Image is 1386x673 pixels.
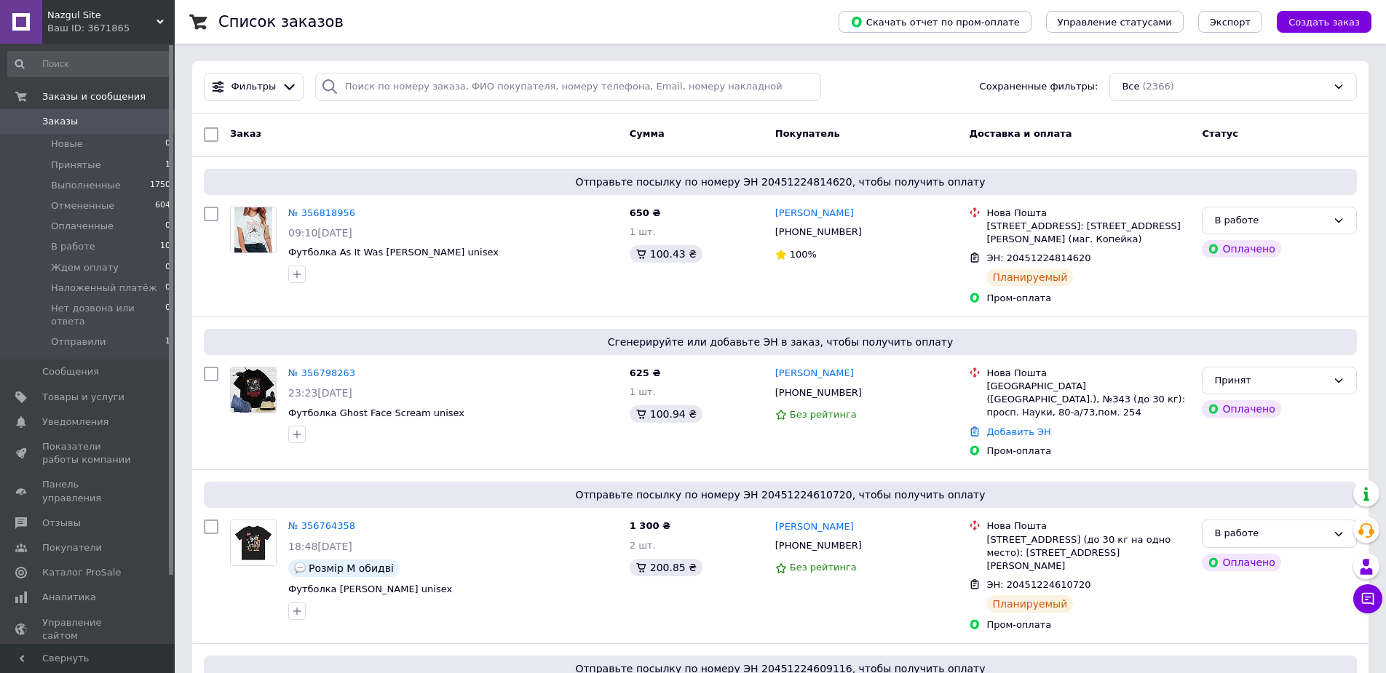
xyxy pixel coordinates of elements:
[42,440,135,466] span: Показатели работы компании
[51,282,157,295] span: Наложенный платёж
[775,128,840,139] span: Покупатель
[772,383,865,402] div: [PHONE_NUMBER]
[42,415,108,429] span: Уведомления
[150,179,170,192] span: 1750
[51,335,106,349] span: Отправили
[42,517,81,530] span: Отзывы
[790,249,817,260] span: 100%
[986,220,1190,246] div: [STREET_ADDRESS]: [STREET_ADDRESS][PERSON_NAME] (маг. Копейка)
[51,240,95,253] span: В работе
[630,128,665,139] span: Сумма
[630,207,661,218] span: 650 ₴
[288,541,352,552] span: 18:48[DATE]
[288,520,355,531] a: № 356764358
[630,405,702,423] div: 100.94 ₴
[1143,81,1174,92] span: (2366)
[1202,554,1280,571] div: Оплачено
[51,261,119,274] span: Ждем оплату
[42,115,78,128] span: Заказы
[630,559,702,576] div: 200.85 ₴
[1202,128,1238,139] span: Статус
[230,207,277,253] a: Фото товару
[165,138,170,151] span: 0
[775,520,854,534] a: [PERSON_NAME]
[1046,11,1184,33] button: Управление статусами
[775,367,854,381] a: [PERSON_NAME]
[630,367,661,378] span: 625 ₴
[218,13,344,31] h1: Список заказов
[1288,17,1360,28] span: Создать заказ
[42,566,121,579] span: Каталог ProSale
[775,207,854,220] a: [PERSON_NAME]
[772,223,865,242] div: [PHONE_NUMBER]
[165,261,170,274] span: 0
[630,226,656,237] span: 1 шт.
[1214,213,1327,228] div: В работе
[630,386,656,397] span: 1 шт.
[1202,400,1280,418] div: Оплачено
[986,595,1073,613] div: Планируемый
[42,365,99,378] span: Сообщения
[839,11,1031,33] button: Скачать отчет по пром-оплате
[288,407,464,418] a: Футболка Ghost Face Scream unisex
[288,387,352,399] span: 23:23[DATE]
[986,445,1190,458] div: Пром-оплата
[230,128,261,139] span: Заказ
[1198,11,1262,33] button: Экспорт
[1122,80,1139,94] span: Все
[47,22,175,35] div: Ваш ID: 3671865
[850,15,1020,28] span: Скачать отчет по пром-оплате
[986,579,1090,590] span: ЭН: 20451224610720
[288,584,452,594] a: Футболка [PERSON_NAME] unisex
[42,591,96,604] span: Аналитика
[160,240,170,253] span: 10
[986,519,1190,533] div: Нова Пошта
[309,562,394,574] span: Розмір М обидві
[288,227,352,239] span: 09:10[DATE]
[986,533,1190,573] div: [STREET_ADDRESS] (до 30 кг на одно место): [STREET_ADDRESS][PERSON_NAME]
[1214,373,1327,389] div: Принят
[772,536,865,555] div: [PHONE_NUMBER]
[230,519,277,566] a: Фото товару
[42,541,102,554] span: Покупатели
[51,302,165,328] span: Нет дозвона или ответа
[231,80,277,94] span: Фильтры
[210,487,1351,502] span: Отправьте посылку по номеру ЭН 20451224610720, чтобы получить оплату
[294,562,306,574] img: :speech_balloon:
[986,380,1190,420] div: [GEOGRAPHIC_DATA] ([GEOGRAPHIC_DATA].), №343 (до 30 кг): просп. Науки, 80-а/73,пом. 254
[1214,526,1327,541] div: В работе
[165,302,170,328] span: 0
[986,268,1073,286] div: Планируемый
[165,335,170,349] span: 1
[42,391,124,404] span: Товары и услуги
[790,562,857,573] span: Без рейтинга
[42,616,135,642] span: Управление сайтом
[288,247,499,258] a: Футболка As It Was [PERSON_NAME] unisex
[969,128,1072,139] span: Доставка и оплата
[234,207,273,252] img: Фото товару
[630,540,656,551] span: 2 шт.
[630,245,702,263] div: 100.43 ₴
[980,80,1098,94] span: Сохраненные фильтры:
[986,292,1190,305] div: Пром-оплата
[288,207,355,218] a: № 356818956
[51,159,101,172] span: Принятые
[47,9,157,22] span: Nazgul Site
[1277,11,1371,33] button: Создать заказ
[1262,16,1371,27] a: Создать заказ
[51,199,114,212] span: Отмененные
[1353,584,1382,613] button: Чат с покупателем
[630,520,670,531] span: 1 300 ₴
[230,367,277,413] a: Фото товару
[210,335,1351,349] span: Сгенерируйте или добавьте ЭН в заказ, чтобы получить оплату
[986,426,1050,437] a: Добавить ЭН
[986,618,1190,632] div: Пром-оплата
[155,199,170,212] span: 604
[790,409,857,420] span: Без рейтинга
[165,220,170,233] span: 0
[210,175,1351,189] span: Отправьте посылку по номеру ЭН 20451224814620, чтобы получить оплату
[231,367,276,413] img: Фото товару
